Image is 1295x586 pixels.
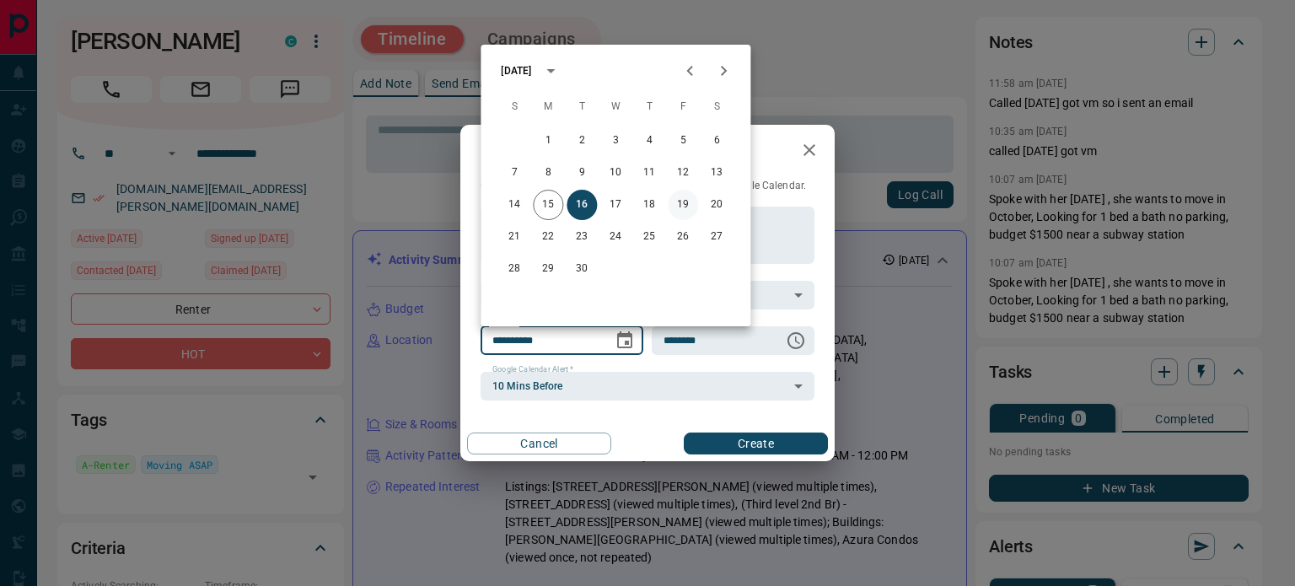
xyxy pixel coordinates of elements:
button: Choose time, selected time is 6:00 AM [779,324,813,358]
button: 4 [634,126,664,156]
button: 1 [533,126,563,156]
button: Create [684,433,828,454]
label: Google Calendar Alert [492,364,573,375]
button: 17 [600,190,631,220]
label: Date [492,319,513,330]
button: 20 [701,190,732,220]
button: 23 [567,222,597,252]
span: Monday [533,90,563,124]
button: 16 [567,190,597,220]
button: 29 [533,254,563,284]
span: Saturday [701,90,732,124]
button: calendar view is open, switch to year view [536,56,565,85]
button: 12 [668,158,698,188]
button: Cancel [467,433,611,454]
button: Next month [707,54,740,88]
button: 9 [567,158,597,188]
span: Friday [668,90,698,124]
button: 5 [668,126,698,156]
button: 26 [668,222,698,252]
label: Time [664,319,685,330]
span: Sunday [499,90,529,124]
button: 27 [701,222,732,252]
button: 7 [499,158,529,188]
button: 18 [634,190,664,220]
button: 30 [567,254,597,284]
button: 14 [499,190,529,220]
span: Tuesday [567,90,597,124]
button: 10 [600,158,631,188]
div: 10 Mins Before [481,372,814,401]
button: 21 [499,222,529,252]
h2: New Task [460,125,575,179]
button: 3 [600,126,631,156]
button: 22 [533,222,563,252]
span: Wednesday [600,90,631,124]
button: 11 [634,158,664,188]
button: 6 [701,126,732,156]
button: 28 [499,254,529,284]
button: 15 [533,190,563,220]
button: 2 [567,126,597,156]
div: [DATE] [501,63,531,78]
button: 25 [634,222,664,252]
button: 13 [701,158,732,188]
span: Thursday [634,90,664,124]
button: 19 [668,190,698,220]
button: 24 [600,222,631,252]
button: Choose date, selected date is Sep 16, 2025 [608,324,642,358]
button: Previous month [673,54,707,88]
button: 8 [533,158,563,188]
